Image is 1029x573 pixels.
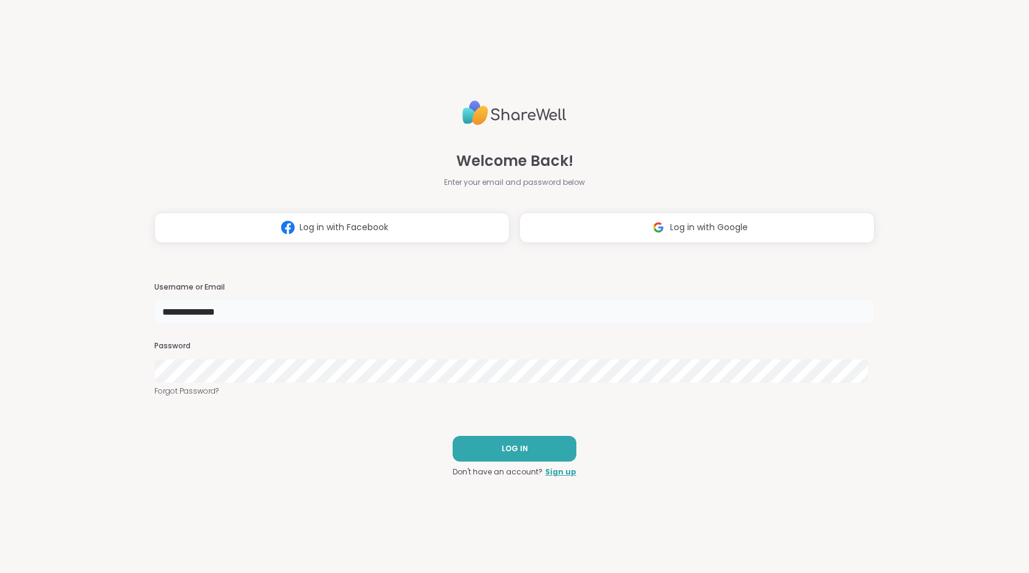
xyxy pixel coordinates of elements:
[300,221,388,234] span: Log in with Facebook
[647,216,670,239] img: ShareWell Logomark
[545,466,576,478] a: Sign up
[670,221,748,234] span: Log in with Google
[154,386,875,397] a: Forgot Password?
[502,443,528,454] span: LOG IN
[462,95,567,130] img: ShareWell Logo
[444,177,585,188] span: Enter your email and password below
[453,466,543,478] span: Don't have an account?
[276,216,300,239] img: ShareWell Logomark
[154,341,875,351] h3: Password
[456,150,573,172] span: Welcome Back!
[519,212,875,243] button: Log in with Google
[453,436,576,462] button: LOG IN
[154,212,510,243] button: Log in with Facebook
[154,282,875,293] h3: Username or Email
